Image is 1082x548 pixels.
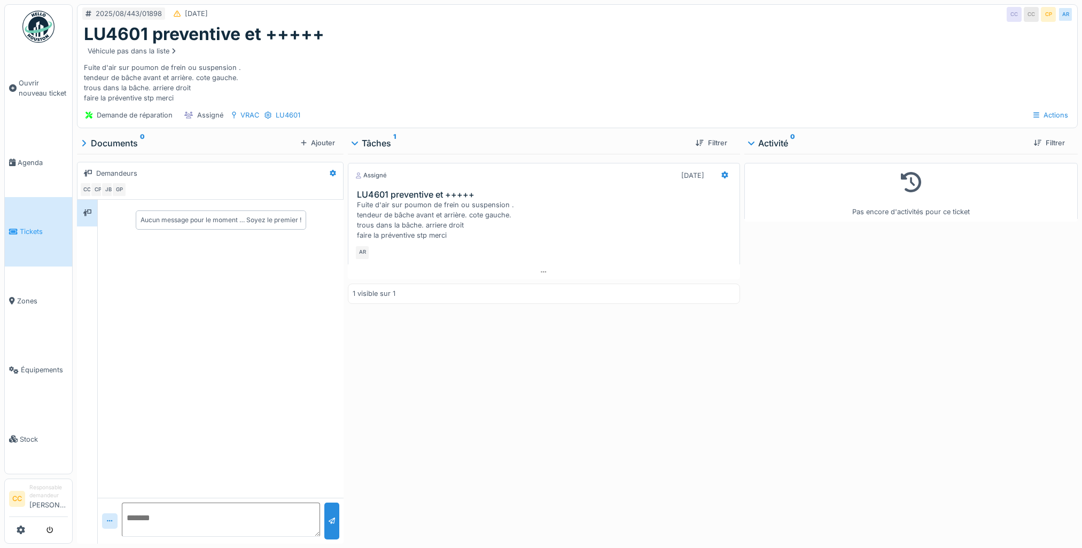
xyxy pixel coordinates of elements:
div: CP [1041,7,1056,22]
div: [DATE] [681,170,704,181]
div: CP [90,182,105,197]
a: Équipements [5,335,72,404]
span: Ouvrir nouveau ticket [19,78,68,98]
div: Actions [1029,107,1073,123]
div: GP [112,182,127,197]
div: VRAC [240,110,259,120]
a: Agenda [5,128,72,197]
sup: 1 [393,137,396,150]
div: Tâches [352,137,687,150]
sup: 0 [140,137,145,150]
div: Aucun message pour le moment … Soyez le premier ! [141,215,301,225]
div: LU4601 [276,110,300,120]
div: Assigné [197,110,223,120]
a: Tickets [5,197,72,266]
div: CC [1024,7,1039,22]
span: Équipements [21,365,68,375]
div: AR [1058,7,1073,22]
span: Agenda [18,158,68,168]
div: Pas encore d'activités pour ce ticket [751,168,1071,217]
div: CC [1007,7,1022,22]
div: Filtrer [691,136,731,150]
div: Fuite d'air sur poumon de frein ou suspension . tendeur de bâche avant et arrière. cote gauche. t... [84,44,1071,103]
a: Zones [5,267,72,335]
div: Véhicule pas dans la liste [88,46,176,56]
span: Stock [20,434,68,444]
div: Assigné [355,171,387,180]
div: Fuite d'air sur poumon de frein ou suspension . tendeur de bâche avant et arrière. cote gauche. t... [357,200,735,241]
h1: LU4601 preventive et +++++ [84,24,324,44]
div: JB [101,182,116,197]
li: [PERSON_NAME] [29,483,68,514]
div: Ajouter [297,136,339,150]
div: Filtrer [1030,136,1069,150]
h3: LU4601 preventive et +++++ [357,190,735,200]
div: 2025/08/443/01898 [96,9,162,19]
a: Ouvrir nouveau ticket [5,49,72,128]
sup: 0 [790,137,795,150]
li: CC [9,491,25,507]
div: 1 visible sur 1 [353,288,395,299]
div: Demandeurs [96,168,137,178]
div: CC [80,182,95,197]
a: Stock [5,404,72,473]
div: Responsable demandeur [29,483,68,500]
div: Activité [749,137,1025,150]
div: Demande de réparation [97,110,173,120]
div: [DATE] [185,9,208,19]
span: Zones [17,296,68,306]
a: CC Responsable demandeur[PERSON_NAME] [9,483,68,517]
span: Tickets [20,226,68,237]
img: Badge_color-CXgf-gQk.svg [22,11,55,43]
div: AR [355,245,370,260]
div: Documents [81,137,297,150]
